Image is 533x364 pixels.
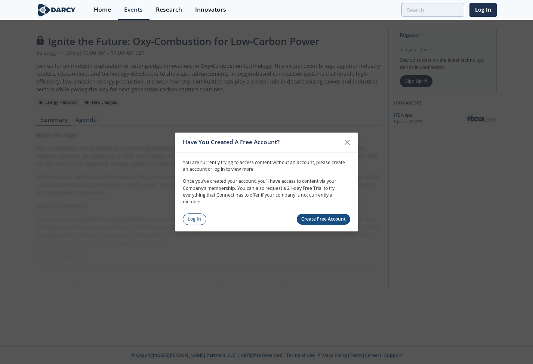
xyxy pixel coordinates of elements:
[183,135,340,149] div: Have You Created A Free Account?
[183,178,350,206] p: Once you’ve created your account, you’ll have access to content via your Company’s membership. Yo...
[195,7,226,13] div: Innovators
[183,159,350,173] p: You are currently trying to access content without an account, please create an account or log in...
[94,7,111,13] div: Home
[183,213,206,225] a: Log In
[36,3,77,16] img: logo-wide.svg
[469,3,497,17] a: Log In
[124,7,143,13] div: Events
[401,3,464,17] input: Advanced Search
[297,214,351,225] a: Create Free Account
[156,7,182,13] div: Research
